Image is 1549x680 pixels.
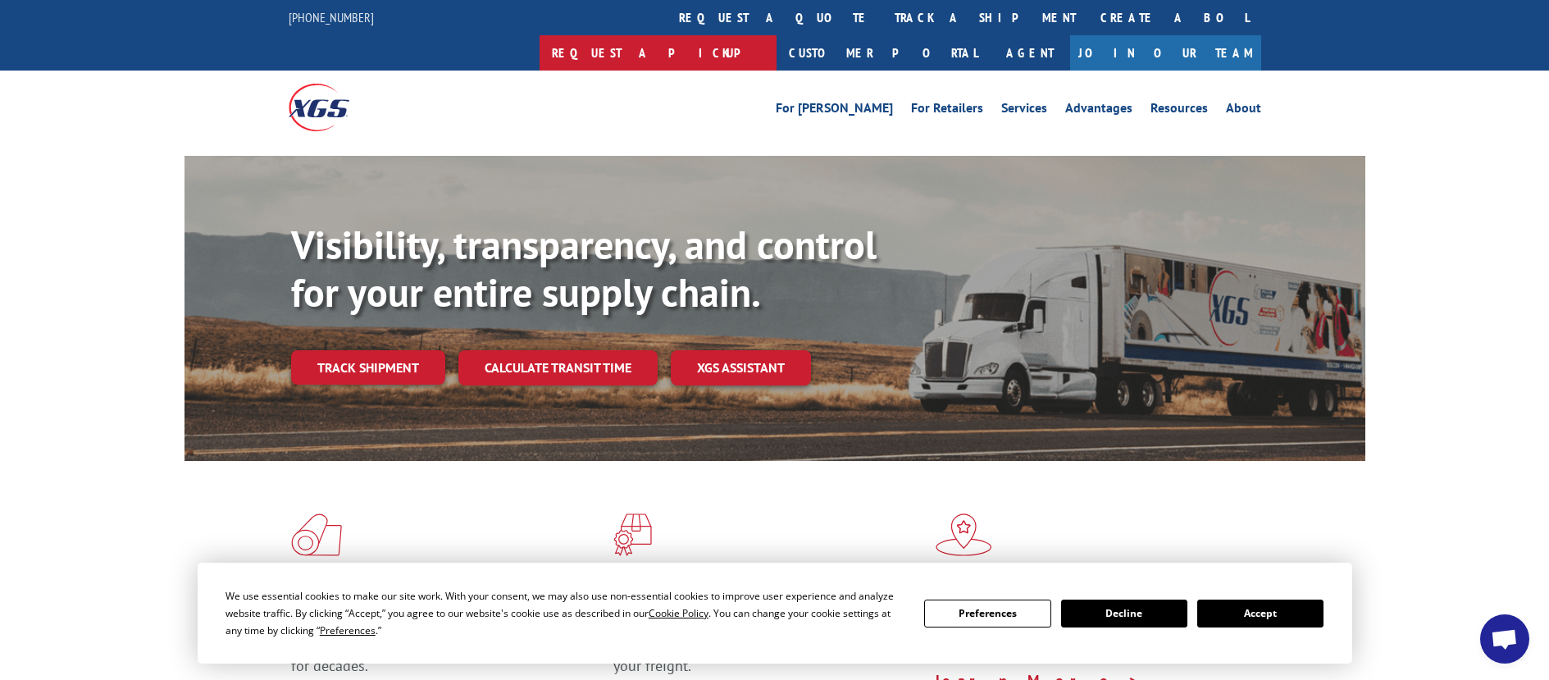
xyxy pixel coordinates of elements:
[777,35,990,71] a: Customer Portal
[540,35,777,71] a: Request a pickup
[649,606,708,620] span: Cookie Policy
[924,600,1050,628] button: Preferences
[1065,102,1132,120] a: Advantages
[671,350,811,386] a: XGS ASSISTANT
[1197,600,1323,628] button: Accept
[291,617,600,675] span: As an industry carrier of choice, XGS has brought innovation and dedication to flooring logistics...
[1070,35,1261,71] a: Join Our Team
[291,219,877,317] b: Visibility, transparency, and control for your entire supply chain.
[1001,102,1047,120] a: Services
[226,587,904,639] div: We use essential cookies to make our site work. With your consent, we may also use non-essential ...
[1061,600,1187,628] button: Decline
[776,102,893,120] a: For [PERSON_NAME]
[198,563,1352,664] div: Cookie Consent Prompt
[458,350,658,386] a: Calculate transit time
[1150,102,1208,120] a: Resources
[1226,102,1261,120] a: About
[911,102,983,120] a: For Retailers
[291,513,342,556] img: xgs-icon-total-supply-chain-intelligence-red
[990,35,1070,71] a: Agent
[320,623,376,637] span: Preferences
[1480,614,1529,664] div: Open chat
[613,513,652,556] img: xgs-icon-focused-on-flooring-red
[936,513,992,556] img: xgs-icon-flagship-distribution-model-red
[289,9,374,25] a: [PHONE_NUMBER]
[291,350,445,385] a: Track shipment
